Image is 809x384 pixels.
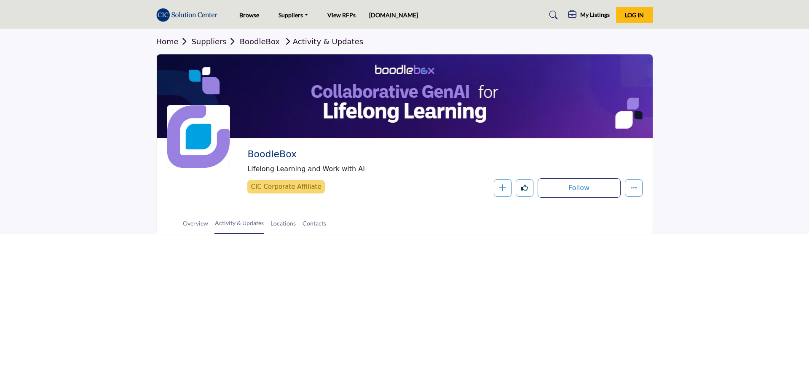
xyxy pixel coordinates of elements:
span: Log In [625,11,644,19]
a: Contacts [302,219,327,234]
a: Activity & Updates [282,37,363,46]
div: My Listings [568,10,610,20]
button: Log In [616,7,653,23]
a: View RFPs [327,11,356,19]
span: Lifelong Learning and Work with AI [247,164,517,174]
a: Suppliers [273,9,314,21]
a: Activity & Updates [214,218,264,234]
button: More details [625,179,643,197]
span: CIC Corporate Affiliate [247,180,324,194]
button: Like [516,179,533,197]
h2: BoodleBox [247,149,479,160]
img: site Logo [156,8,222,22]
a: Browse [239,11,259,19]
a: [DOMAIN_NAME] [369,11,418,19]
a: Search [541,8,563,22]
a: Overview [182,219,209,234]
a: BoodleBox [240,37,280,46]
h5: My Listings [580,11,610,19]
a: Locations [270,219,296,234]
a: Suppliers [191,37,239,46]
a: Home [156,37,192,46]
button: Follow [538,178,621,198]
